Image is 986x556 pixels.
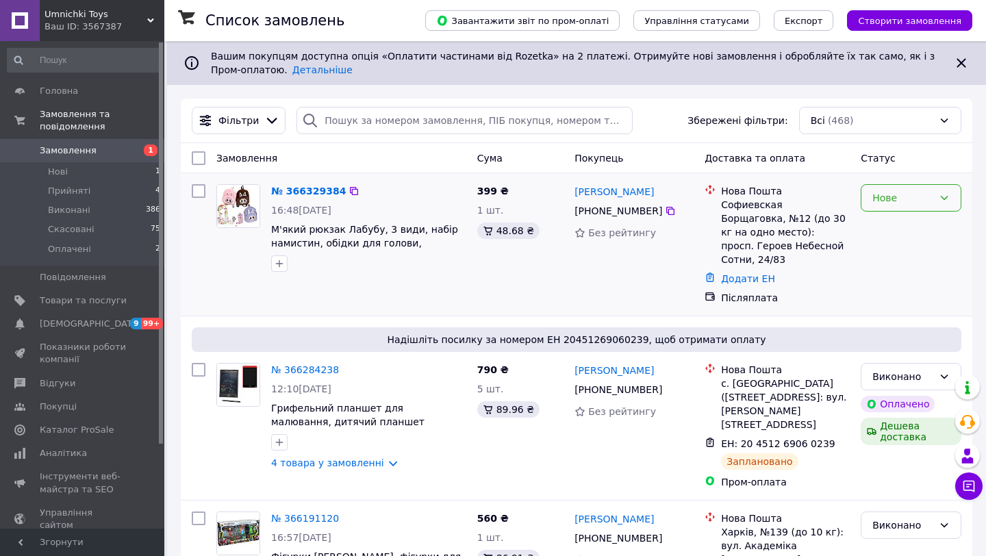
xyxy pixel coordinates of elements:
[774,10,834,31] button: Експорт
[40,447,87,459] span: Аналітика
[574,512,654,526] a: [PERSON_NAME]
[271,513,339,524] a: № 366191120
[833,14,972,25] a: Створити замовлення
[48,185,90,197] span: Прийняті
[574,364,654,377] a: [PERSON_NAME]
[205,12,344,29] h1: Список замовлень
[811,114,825,127] span: Всі
[477,364,509,375] span: 790 ₴
[48,223,94,236] span: Скасовані
[271,383,331,394] span: 12:10[DATE]
[144,144,157,156] span: 1
[721,273,775,284] a: Додати ЕН
[477,153,503,164] span: Cума
[687,114,787,127] span: Збережені фільтри:
[155,243,160,255] span: 2
[721,184,850,198] div: Нова Пошта
[271,205,331,216] span: 16:48[DATE]
[292,64,353,75] a: Детальніше
[705,153,805,164] span: Доставка та оплата
[211,51,935,75] span: Вашим покупцям доступна опція «Оплатити частинами від Rozetka» на 2 платежі. Отримуйте нові замов...
[828,115,854,126] span: (468)
[425,10,620,31] button: Завантажити звіт по пром-оплаті
[217,512,260,555] img: Фото товару
[477,186,509,197] span: 399 ₴
[477,532,504,543] span: 1 шт.
[477,383,504,394] span: 5 шт.
[216,511,260,555] a: Фото товару
[477,223,540,239] div: 48.68 ₴
[217,364,260,406] img: Фото товару
[216,184,260,228] a: Фото товару
[48,204,90,216] span: Виконані
[271,364,339,375] a: № 366284238
[574,185,654,199] a: [PERSON_NAME]
[858,16,961,26] span: Створити замовлення
[217,185,260,227] img: Фото товару
[271,224,461,276] a: М'який рюкзак Лабубу, 3 види, набір намистин, обідки для голови, брошка, наклейки, ремінці регулю...
[436,14,609,27] span: Завантажити звіт по пром-оплаті
[218,114,259,127] span: Фільтри
[721,438,835,449] span: ЕН: 20 4512 6906 0239
[155,166,160,178] span: 1
[48,166,68,178] span: Нові
[216,363,260,407] a: Фото товару
[588,227,656,238] span: Без рейтингу
[847,10,972,31] button: Створити замовлення
[130,318,141,329] span: 9
[155,185,160,197] span: 4
[721,475,850,489] div: Пром-оплата
[955,472,983,500] button: Чат з покупцем
[296,107,633,134] input: Пошук за номером замовлення, ПІБ покупця, номером телефону, Email, номером накладної
[7,48,162,73] input: Пошук
[45,8,147,21] span: Umnichki Toys
[477,401,540,418] div: 89.96 ₴
[572,201,665,220] div: [PHONE_NUMBER]
[572,380,665,399] div: [PHONE_NUMBER]
[872,518,933,533] div: Виконано
[40,377,75,390] span: Відгуки
[861,153,896,164] span: Статус
[721,291,850,305] div: Післяплата
[271,403,435,455] a: Грифельний планшет для малювання, дитячий планшет графічний, планшет зі стилусом (TY87166)
[151,223,160,236] span: 75
[141,318,164,329] span: 99+
[721,198,850,266] div: Софиевская Борщаговка, №12 (до 30 кг на одно место): просп. Героев Небесной Сотни, 24/83
[721,511,850,525] div: Нова Пошта
[785,16,823,26] span: Експорт
[721,363,850,377] div: Нова Пошта
[40,85,78,97] span: Головна
[40,108,164,133] span: Замовлення та повідомлення
[644,16,749,26] span: Управління статусами
[40,271,106,283] span: Повідомлення
[721,377,850,431] div: с. [GEOGRAPHIC_DATA] ([STREET_ADDRESS]: вул. [PERSON_NAME][STREET_ADDRESS]
[572,529,665,548] div: [PHONE_NUMBER]
[271,532,331,543] span: 16:57[DATE]
[40,507,127,531] span: Управління сайтом
[40,401,77,413] span: Покупці
[477,513,509,524] span: 560 ₴
[40,294,127,307] span: Товари та послуги
[40,341,127,366] span: Показники роботи компанії
[872,369,933,384] div: Виконано
[40,470,127,495] span: Інструменти веб-майстра та SEO
[721,453,798,470] div: Заплановано
[40,144,97,157] span: Замовлення
[40,424,114,436] span: Каталог ProSale
[861,396,935,412] div: Оплачено
[477,205,504,216] span: 1 шт.
[216,153,277,164] span: Замовлення
[574,153,623,164] span: Покупець
[861,418,961,445] div: Дешева доставка
[45,21,164,33] div: Ваш ID: 3567387
[588,406,656,417] span: Без рейтингу
[48,243,91,255] span: Оплачені
[271,186,346,197] a: № 366329384
[271,457,384,468] a: 4 товара у замовленні
[146,204,160,216] span: 386
[197,333,956,346] span: Надішліть посилку за номером ЕН 20451269060239, щоб отримати оплату
[40,318,141,330] span: [DEMOGRAPHIC_DATA]
[872,190,933,205] div: Нове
